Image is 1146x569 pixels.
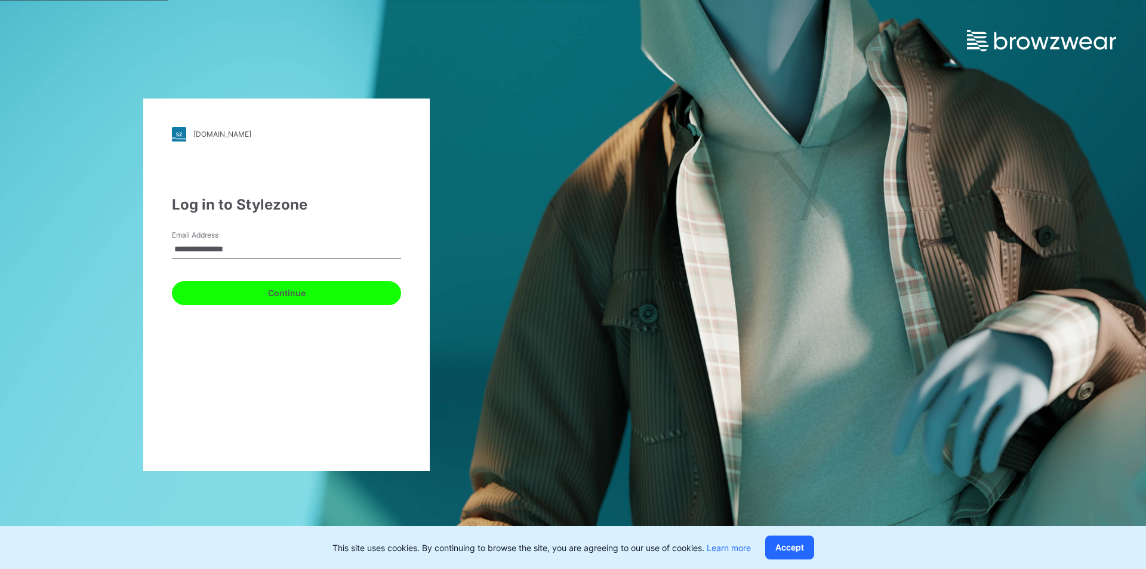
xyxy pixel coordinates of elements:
[172,127,186,142] img: stylezone-logo.562084cfcfab977791bfbf7441f1a819.svg
[172,127,401,142] a: [DOMAIN_NAME]
[967,30,1116,51] img: browzwear-logo.e42bd6dac1945053ebaf764b6aa21510.svg
[172,230,255,241] label: Email Address
[193,130,251,139] div: [DOMAIN_NAME]
[707,543,751,553] a: Learn more
[765,536,814,559] button: Accept
[332,542,751,554] p: This site uses cookies. By continuing to browse the site, you are agreeing to our use of cookies.
[172,194,401,216] div: Log in to Stylezone
[172,281,401,305] button: Continue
